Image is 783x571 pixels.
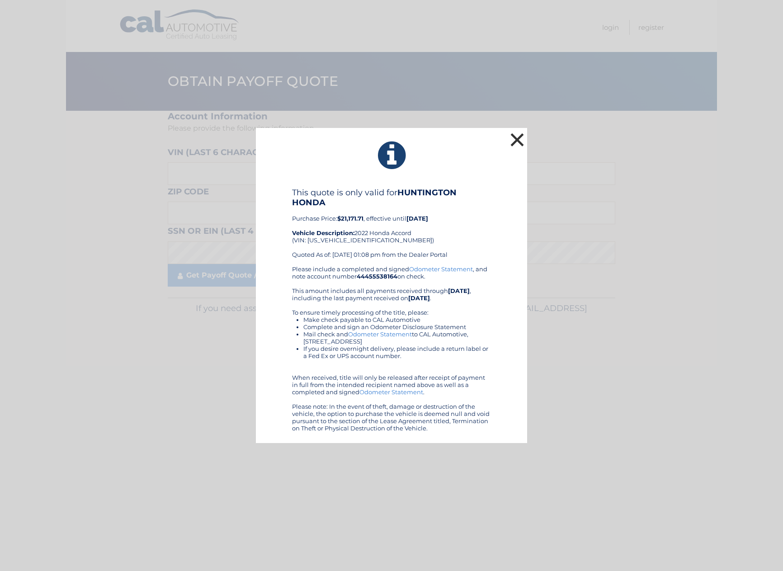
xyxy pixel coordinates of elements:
[508,131,526,149] button: ×
[409,265,473,273] a: Odometer Statement
[303,345,491,359] li: If you desire overnight delivery, please include a return label or a Fed Ex or UPS account number.
[348,330,412,338] a: Odometer Statement
[448,287,470,294] b: [DATE]
[337,215,363,222] b: $21,171.71
[303,330,491,345] li: Mail check and to CAL Automotive, [STREET_ADDRESS]
[292,265,491,432] div: Please include a completed and signed , and note account number on check. This amount includes al...
[406,215,428,222] b: [DATE]
[359,388,423,396] a: Odometer Statement
[408,294,430,302] b: [DATE]
[292,229,354,236] strong: Vehicle Description:
[303,316,491,323] li: Make check payable to CAL Automotive
[292,188,457,208] b: HUNTINGTON HONDA
[292,188,491,208] h4: This quote is only valid for
[303,323,491,330] li: Complete and sign an Odometer Disclosure Statement
[292,188,491,265] div: Purchase Price: , effective until 2022 Honda Accord (VIN: [US_VEHICLE_IDENTIFICATION_NUMBER]) Quo...
[357,273,397,280] b: 44455538164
